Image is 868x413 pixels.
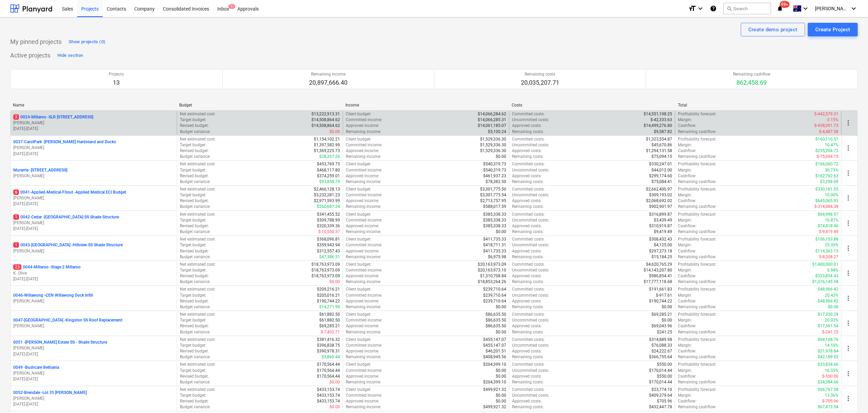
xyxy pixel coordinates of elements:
p: $-9,419.49 [819,229,838,235]
p: Approved costs : [512,173,542,179]
p: Remaining income : [346,179,381,185]
p: 6.94% [827,267,838,273]
p: Profitability forecast : [678,111,716,117]
p: $1,529,336.30 [480,136,506,142]
p: $14,508,864.62 [311,123,340,129]
p: $3,298.09 [820,179,838,185]
p: Remaining income [309,71,347,77]
p: 0037-CarolPark - [PERSON_NAME] Hardstand and Docks [13,139,116,145]
span: 6 [13,189,19,195]
p: $297,373.18 [649,248,672,254]
p: $1,529,336.30 [480,148,506,154]
p: $93,858.79 [319,179,340,185]
p: Margin : [678,167,692,173]
span: more_vert [844,244,852,252]
div: 10043-[GEOGRAPHIC_DATA] -Hillview SS Shade Structure[PERSON_NAME] [13,242,174,254]
p: Remaining cashflow : [678,229,716,235]
p: 10.47% [825,142,838,148]
p: Committed income : [346,267,382,273]
p: Budget variance : [180,179,210,185]
p: Margin : [678,192,692,198]
p: $114,362.15 [815,248,838,254]
p: Committed income : [346,192,382,198]
div: Income [345,103,506,108]
div: 0052-Brendale -Lot 35 [PERSON_NAME][PERSON_NAME][DATE]-[DATE] [13,390,174,407]
p: Budget variance : [180,254,210,260]
p: $385,338.33 [483,217,506,223]
p: Net estimated cost : [180,136,216,142]
p: Approved income : [346,248,379,254]
p: Target budget : [180,192,206,198]
span: more_vert [844,344,852,352]
p: $0.00 [496,154,506,160]
p: Committed costs : [512,186,545,192]
p: $3,439.49 [654,217,672,223]
p: [DATE] - [DATE] [13,276,174,282]
p: 0024-Millaroo - SLR [STREET_ADDRESS] [13,114,93,120]
p: Uncommitted costs : [512,267,549,273]
p: Remaining costs : [512,154,544,160]
p: [DATE] - [DATE] [13,226,174,232]
p: $310,919.87 [649,223,672,229]
p: 0044-Millaroo - Stage 2 Millaroo [13,264,81,270]
p: $368,096.81 [317,236,340,242]
p: Cashflow : [678,173,696,179]
p: Uncommitted costs : [512,117,549,123]
p: $-442,579.31 [814,111,838,117]
p: Remaining costs : [512,179,544,185]
p: Remaining income : [346,229,381,235]
p: [PERSON_NAME] [13,298,174,304]
p: $2,068,692.02 [646,198,672,204]
p: Net estimated cost : [180,186,216,192]
p: $74,418.46 [818,223,838,229]
p: $3,232,281.23 [314,192,340,198]
div: Budget [179,103,340,108]
p: $14,551,198.25 [644,111,672,117]
div: 30024-Millaroo -SLR [STREET_ADDRESS][PERSON_NAME][DATE]-[DATE] [13,114,174,132]
p: 13 [109,79,124,87]
p: Remaining cashflow : [678,254,716,260]
p: $-42,333.63 [650,117,672,123]
p: Uncommitted costs : [512,217,549,223]
p: $2,662,400.97 [646,186,672,192]
p: $540,319.73 [483,167,506,173]
p: $75,084.41 [651,179,672,185]
p: $260,687.24 [317,204,340,210]
p: Target budget : [180,267,206,273]
span: more_vert [844,194,852,202]
span: more_vert [844,119,852,127]
p: $4,620,765.29 [646,262,672,267]
p: 0049 - Bushcare Bethania [13,365,59,370]
p: [PERSON_NAME] [13,195,174,201]
button: Hide section [56,50,85,61]
p: $1,323,554.87 [646,136,672,142]
p: $1,369,225.73 [314,148,340,154]
span: 1 [13,214,19,220]
p: $468,117.80 [317,167,340,173]
p: $316,899.87 [649,212,672,217]
p: Approved income : [346,198,379,204]
p: [DATE] - [DATE] [13,201,174,207]
p: Uncommitted costs : [512,167,549,173]
p: $312,557.43 [317,248,340,254]
span: 2 [228,4,235,9]
span: more_vert [844,144,852,152]
p: Committed income : [346,242,382,248]
p: $9,587.82 [654,129,672,135]
p: Remaining cashflow : [678,154,716,160]
p: Approved income : [346,123,379,129]
p: Committed costs : [512,236,545,242]
p: Remaining cashflow [733,71,770,77]
div: 0049 -Bushcare Bethania[PERSON_NAME][DATE]-[DATE] [13,365,174,382]
div: 0051 -[PERSON_NAME] Estate SS - Shade Structure[PERSON_NAME][DATE]-[DATE] [13,340,174,357]
p: Approved income : [346,148,379,154]
p: $330,181.55 [815,186,838,192]
span: more_vert [844,294,852,302]
p: Net estimated cost : [180,161,216,167]
span: 1 [13,242,19,248]
p: Committed costs : [512,161,545,167]
p: Remaining costs : [512,254,544,260]
span: 23 [13,264,21,270]
p: Budget variance : [180,129,210,135]
span: more_vert [844,219,852,227]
